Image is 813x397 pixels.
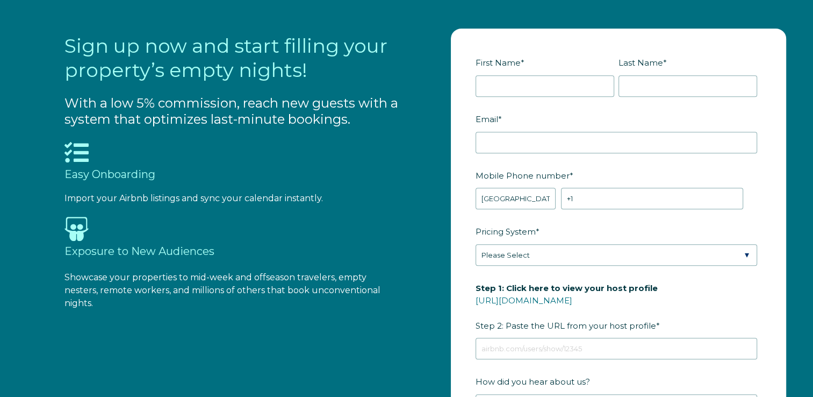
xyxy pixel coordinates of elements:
[64,245,214,258] span: Exposure to New Audiences
[476,167,570,184] span: Mobile Phone number
[64,193,323,203] span: Import your Airbnb listings and sync your calendar instantly.
[476,280,658,334] span: Step 2: Paste the URL from your host profile
[476,338,757,359] input: airbnb.com/users/show/12345
[476,295,572,306] a: [URL][DOMAIN_NAME]
[64,168,155,181] span: Easy Onboarding
[64,34,387,82] span: Sign up now and start filling your property’s empty nights!
[476,373,590,390] span: How did you hear about us?
[476,223,536,240] span: Pricing System
[476,280,658,296] span: Step 1: Click here to view your host profile
[618,54,663,71] span: Last Name
[64,95,398,127] span: With a low 5% commission, reach new guests with a system that optimizes last-minute bookings.
[476,54,521,71] span: First Name
[64,272,380,308] span: Showcase your properties to mid-week and offseason travelers, empty nesters, remote workers, and ...
[476,111,498,127] span: Email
